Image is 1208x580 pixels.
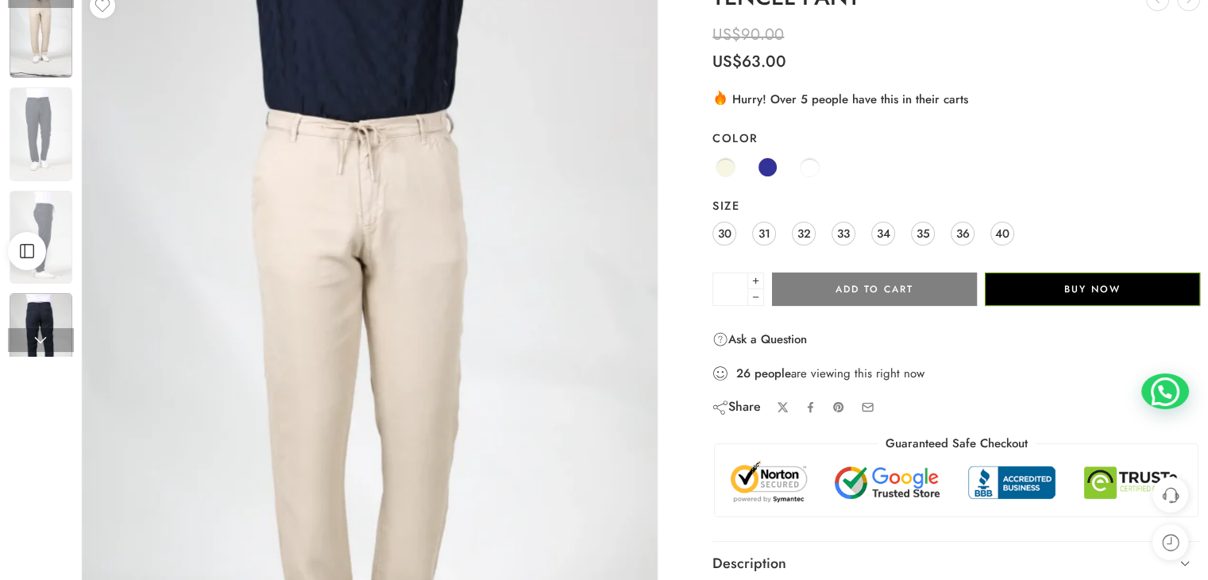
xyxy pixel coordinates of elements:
span: 36 [956,222,970,244]
label: Color [712,130,1200,146]
a: 33 [832,222,855,246]
bdi: 90.00 [712,23,784,46]
a: Ask a Question [712,330,807,349]
div: are viewing this right now [712,365,1200,382]
a: 30 [712,222,736,246]
span: 33 [837,222,850,244]
img: Pants-Set-6-Closeup-scaled-1.webp [10,87,72,181]
button: Add to cart [772,273,977,306]
strong: people [755,365,791,381]
bdi: 63.00 [712,50,786,73]
span: US$ [712,50,742,73]
a: 35 [911,222,935,246]
a: Share on X [777,401,789,413]
strong: 26 [736,365,751,381]
span: 32 [797,222,811,244]
span: 40 [995,222,1009,244]
span: 35 [917,222,930,244]
a: 40 [990,222,1014,246]
div: Hurry! Over 5 people have this in their carts [712,89,1200,108]
span: 30 [718,222,731,244]
a: 36 [951,222,975,246]
a: Pin on Pinterest [832,401,845,414]
a: 31 [752,222,776,246]
span: 31 [758,222,770,244]
span: US$ [712,23,741,46]
a: Email to your friends [861,400,874,414]
span: 34 [877,222,890,244]
div: Share [712,398,761,416]
img: Pants-Set-6-Closeup-scaled-1.webp [10,191,72,284]
label: Size [712,198,1200,214]
img: Trust [727,460,1186,505]
img: Pants-Set-6-Closeup-scaled-1.webp [10,293,72,387]
a: Share on Facebook [805,401,816,413]
legend: Guaranteed Safe Checkout [878,435,1036,452]
a: 34 [871,222,895,246]
input: Product quantity [712,273,748,306]
a: 32 [792,222,816,246]
button: Buy Now [985,273,1200,306]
